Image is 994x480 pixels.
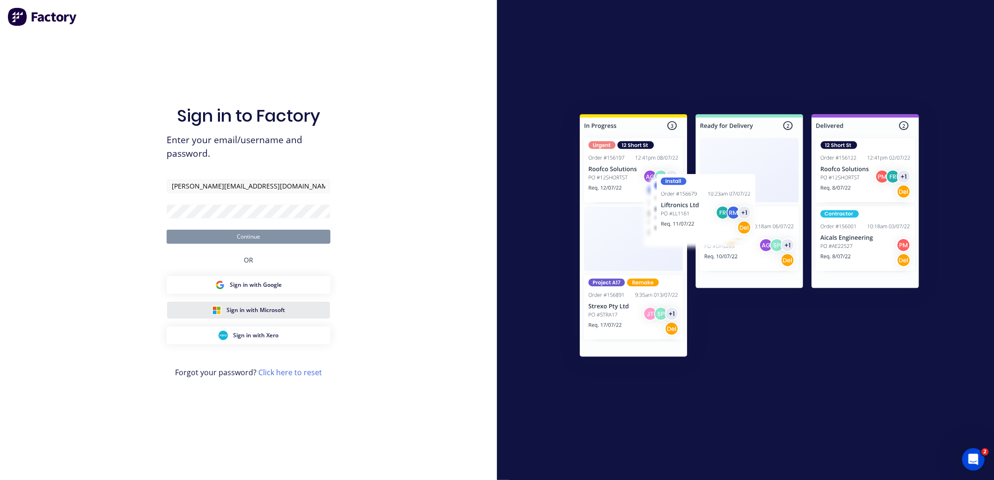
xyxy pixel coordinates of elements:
span: Enter your email/username and password. [167,133,330,160]
span: Sign in with Xero [234,331,279,340]
iframe: Intercom live chat [962,448,985,471]
img: Xero Sign in [219,331,228,340]
button: Xero Sign inSign in with Xero [167,327,330,344]
a: Click here to reset [258,367,322,378]
span: 2 [981,448,989,456]
button: Microsoft Sign inSign in with Microsoft [167,301,330,319]
div: OR [244,244,253,276]
img: Microsoft Sign in [212,305,221,315]
input: Email/Username [167,179,330,193]
button: Google Sign inSign in with Google [167,276,330,294]
h1: Sign in to Factory [177,106,320,126]
img: Google Sign in [215,280,225,290]
img: Factory [7,7,78,26]
img: Sign in [559,95,940,379]
button: Continue [167,230,330,244]
span: Sign in with Microsoft [227,306,285,314]
span: Forgot your password? [175,367,322,378]
span: Sign in with Google [230,281,282,289]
